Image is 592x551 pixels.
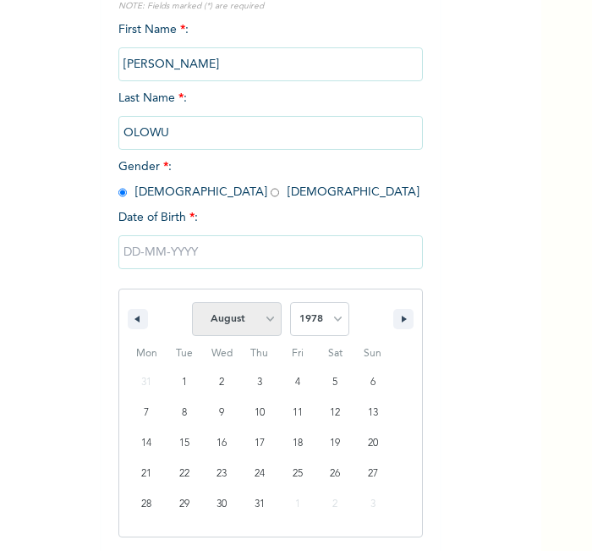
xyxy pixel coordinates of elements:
span: 18 [293,428,303,459]
button: 18 [278,428,316,459]
button: 16 [203,428,241,459]
span: 27 [368,459,378,489]
span: Fri [278,340,316,367]
button: 4 [278,367,316,398]
button: 8 [166,398,204,428]
button: 6 [354,367,392,398]
button: 28 [128,489,166,520]
span: 1 [182,367,187,398]
button: 5 [316,367,354,398]
button: 17 [241,428,279,459]
span: Last Name : [118,92,423,139]
span: 25 [293,459,303,489]
span: 23 [217,459,227,489]
span: 5 [332,367,337,398]
span: Tue [166,340,204,367]
button: 13 [354,398,392,428]
span: 21 [141,459,151,489]
button: 30 [203,489,241,520]
button: 25 [278,459,316,489]
span: 13 [368,398,378,428]
span: 11 [293,398,303,428]
button: 24 [241,459,279,489]
span: Wed [203,340,241,367]
span: 7 [144,398,149,428]
button: 31 [241,489,279,520]
button: 11 [278,398,316,428]
span: 19 [330,428,340,459]
span: Thu [241,340,279,367]
span: 29 [179,489,189,520]
button: 10 [241,398,279,428]
span: Sat [316,340,354,367]
button: 3 [241,367,279,398]
span: 17 [255,428,265,459]
input: Enter your last name [118,116,423,150]
span: 20 [368,428,378,459]
input: Enter your first name [118,47,423,81]
button: 20 [354,428,392,459]
button: 29 [166,489,204,520]
span: 30 [217,489,227,520]
button: 26 [316,459,354,489]
span: Date of Birth : [118,209,198,227]
span: 22 [179,459,189,489]
span: 4 [295,367,300,398]
span: Mon [128,340,166,367]
button: 19 [316,428,354,459]
button: 7 [128,398,166,428]
span: First Name : [118,24,423,70]
span: 10 [255,398,265,428]
span: 2 [219,367,224,398]
input: DD-MM-YYYY [118,235,423,269]
span: 26 [330,459,340,489]
button: 14 [128,428,166,459]
button: 22 [166,459,204,489]
span: Sun [354,340,392,367]
span: Gender : [DEMOGRAPHIC_DATA] [DEMOGRAPHIC_DATA] [118,161,419,198]
button: 27 [354,459,392,489]
span: 12 [330,398,340,428]
span: 14 [141,428,151,459]
span: 28 [141,489,151,520]
button: 2 [203,367,241,398]
button: 21 [128,459,166,489]
span: 8 [182,398,187,428]
button: 1 [166,367,204,398]
span: 6 [370,367,375,398]
span: 24 [255,459,265,489]
button: 23 [203,459,241,489]
button: 9 [203,398,241,428]
span: 16 [217,428,227,459]
button: 15 [166,428,204,459]
span: 31 [255,489,265,520]
button: 12 [316,398,354,428]
span: 15 [179,428,189,459]
span: 9 [219,398,224,428]
span: 3 [257,367,262,398]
